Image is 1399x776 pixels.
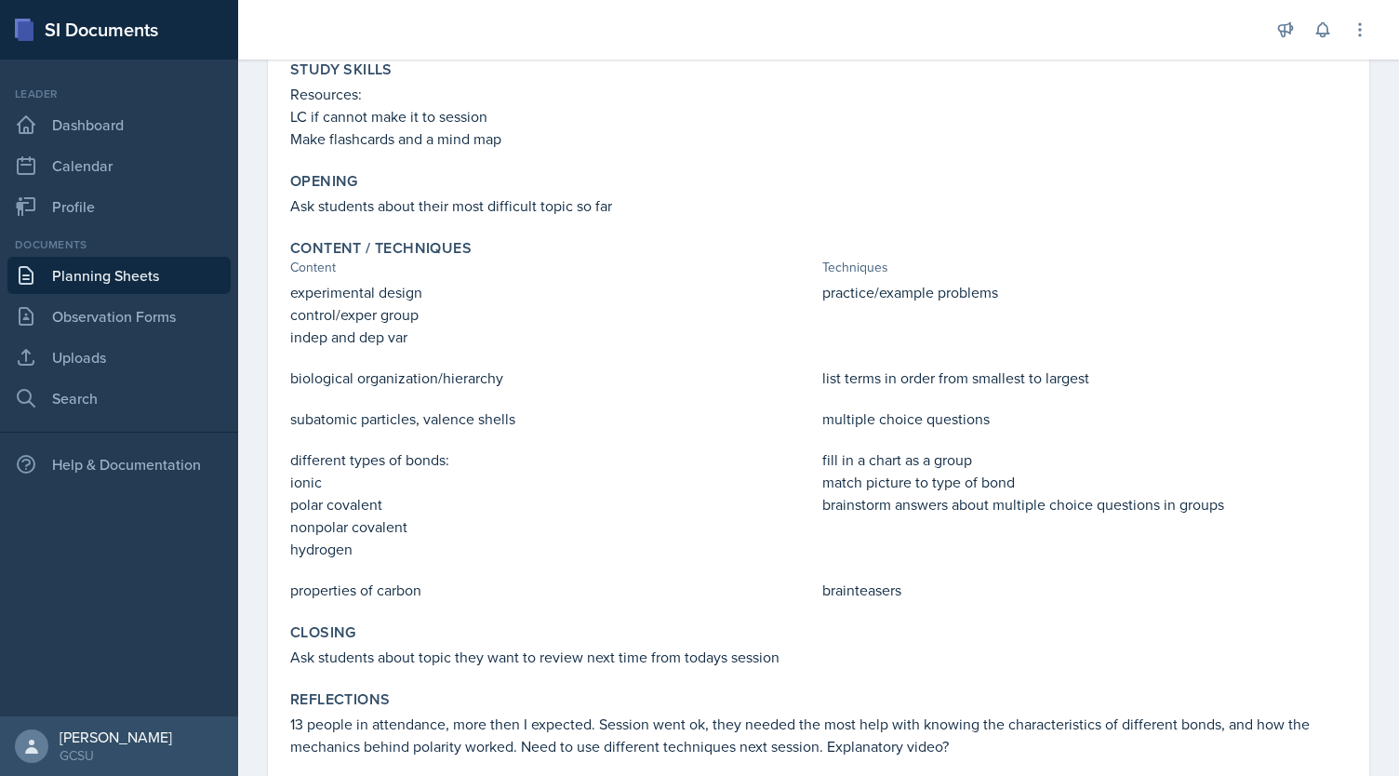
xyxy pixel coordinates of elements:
p: indep and dep var [290,326,815,348]
div: Leader [7,86,231,102]
p: subatomic particles, valence shells [290,408,815,430]
p: different types of bonds: [290,448,815,471]
p: polar covalent [290,493,815,515]
a: Planning Sheets [7,257,231,294]
div: Techniques [822,258,1347,277]
p: Make flashcards and a mind map [290,127,1347,150]
div: Documents [7,236,231,253]
label: Closing [290,623,356,642]
label: Study Skills [290,60,393,79]
p: experimental design [290,281,815,303]
a: Uploads [7,339,231,376]
p: ionic [290,471,815,493]
p: LC if cannot make it to session [290,105,1347,127]
p: match picture to type of bond [822,471,1347,493]
p: Ask students about their most difficult topic so far [290,194,1347,217]
a: Search [7,380,231,417]
div: Help & Documentation [7,446,231,483]
p: Ask students about topic they want to review next time from todays session [290,646,1347,668]
div: GCSU [60,746,172,765]
label: Reflections [290,690,390,709]
p: Resources: [290,83,1347,105]
p: biological organization/hierarchy [290,367,815,389]
p: list terms in order from smallest to largest [822,367,1347,389]
p: multiple choice questions [822,408,1347,430]
p: nonpolar covalent [290,515,815,538]
label: Content / Techniques [290,239,472,258]
div: [PERSON_NAME] [60,728,172,746]
div: Content [290,258,815,277]
p: fill in a chart as a group [822,448,1347,471]
p: brainstorm answers about multiple choice questions in groups [822,493,1347,515]
a: Observation Forms [7,298,231,335]
p: brainteasers [822,579,1347,601]
p: control/exper group [290,303,815,326]
p: properties of carbon [290,579,815,601]
p: hydrogen [290,538,815,560]
p: practice/example problems [822,281,1347,303]
a: Profile [7,188,231,225]
label: Opening [290,172,358,191]
a: Dashboard [7,106,231,143]
a: Calendar [7,147,231,184]
p: 13 people in attendance, more then I expected. Session went ok, they needed the most help with kn... [290,713,1347,757]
